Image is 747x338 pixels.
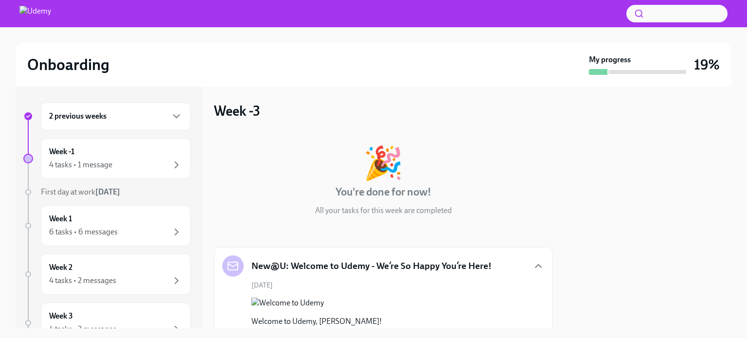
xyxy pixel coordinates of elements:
[23,187,191,197] a: First day at work[DATE]
[336,185,431,199] h4: You're done for now!
[251,316,529,327] p: Welcome to Udemy, [PERSON_NAME]!
[49,160,112,170] div: 4 tasks • 1 message
[23,138,191,179] a: Week -14 tasks • 1 message
[251,260,492,272] h5: New@U: Welcome to Udemy - We’re So Happy You’re Here!
[27,55,109,74] h2: Onboarding
[49,262,72,273] h6: Week 2
[315,205,452,216] p: All your tasks for this week are completed
[41,187,120,196] span: First day at work
[95,187,120,196] strong: [DATE]
[49,111,107,122] h6: 2 previous weeks
[41,102,191,130] div: 2 previous weeks
[23,254,191,295] a: Week 24 tasks • 2 messages
[49,227,118,237] div: 6 tasks • 6 messages
[694,56,720,73] h3: 19%
[49,146,74,157] h6: Week -1
[49,213,72,224] h6: Week 1
[251,281,273,290] span: [DATE]
[23,205,191,246] a: Week 16 tasks • 6 messages
[214,102,260,120] h3: Week -3
[49,324,116,335] div: 4 tasks • 2 messages
[589,54,631,65] strong: My progress
[49,311,73,321] h6: Week 3
[251,298,529,308] button: Zoom image
[49,275,116,286] div: 4 tasks • 2 messages
[19,6,51,21] img: Udemy
[363,147,403,179] div: 🎉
